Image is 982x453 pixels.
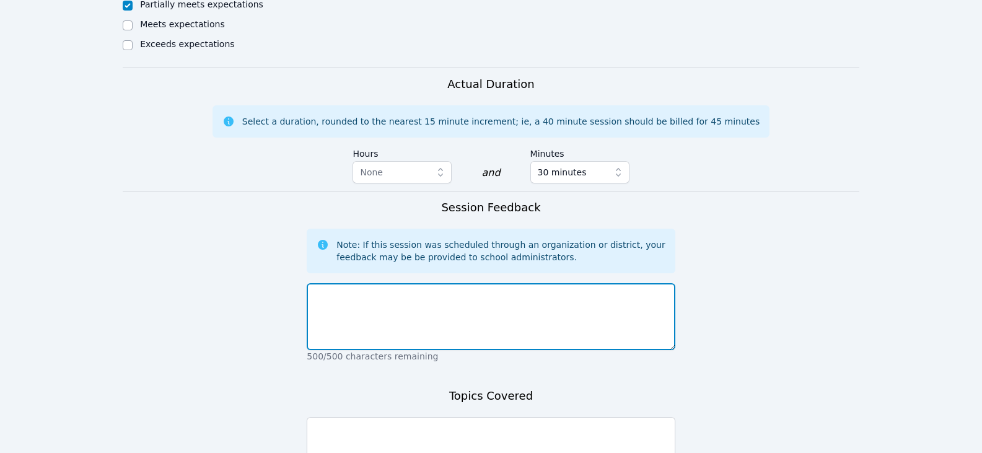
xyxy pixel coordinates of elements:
[447,76,534,93] h3: Actual Duration
[530,143,629,161] label: Minutes
[441,199,540,216] h3: Session Feedback
[360,167,383,177] span: None
[481,165,500,180] div: and
[353,143,452,161] label: Hours
[530,161,629,183] button: 30 minutes
[140,39,234,49] label: Exceeds expectations
[336,239,665,263] div: Note: If this session was scheduled through an organization or district, your feedback may be be ...
[449,387,533,405] h3: Topics Covered
[307,350,675,363] p: 500/500 characters remaining
[353,161,452,183] button: None
[140,19,225,29] label: Meets expectations
[242,115,760,128] div: Select a duration, rounded to the nearest 15 minute increment; ie, a 40 minute session should be ...
[538,165,587,180] span: 30 minutes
